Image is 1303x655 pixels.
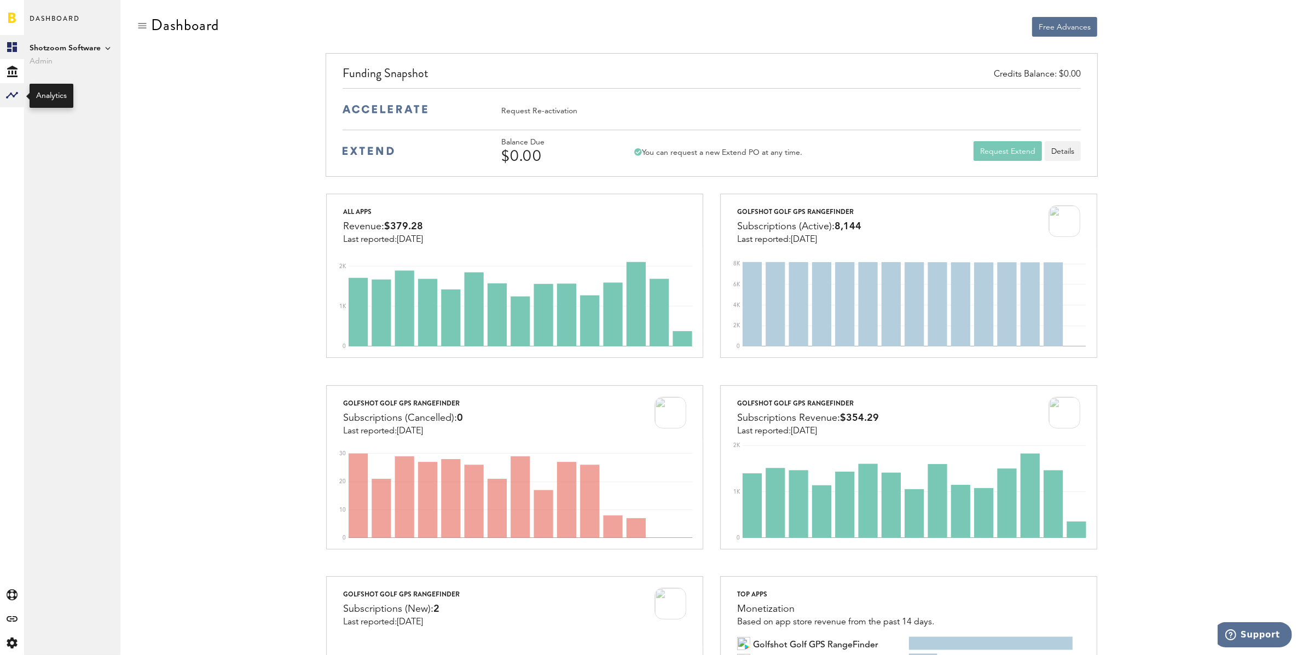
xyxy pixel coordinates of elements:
[501,106,577,116] div: Request Re-activation
[733,489,740,494] text: 1K
[339,451,346,456] text: 30
[343,397,463,410] div: Golfshot Golf GPS RangeFinder
[343,235,423,245] div: Last reported:
[343,105,427,113] img: accelerate-medium-blue-logo.svg
[737,218,861,235] div: Subscriptions (Active):
[343,617,460,627] div: Last reported:
[433,604,439,614] span: 2
[343,601,460,617] div: Subscriptions (New):
[343,65,1081,88] div: Funding Snapshot
[343,218,423,235] div: Revenue:
[501,147,605,165] div: $0.00
[343,535,346,541] text: 0
[457,413,463,423] span: 0
[1045,141,1081,161] a: Details
[733,261,740,266] text: 8K
[343,426,463,436] div: Last reported:
[30,12,80,35] span: Dashboard
[737,637,750,650] img: 9UIL7DXlNAIIFEZzCGWNoqib7oEsivjZRLL_hB0ZyHGU9BuA-VfhrlfGZ8low1eCl7KE
[151,16,219,34] div: Dashboard
[339,507,346,512] text: 10
[737,617,934,627] div: Based on app store revenue from the past 14 days.
[737,205,861,218] div: Golfshot Golf GPS RangeFinder
[1049,205,1080,237] img: 9UIL7DXlNAIIFEZzCGWNoqib7oEsivjZRLL_hB0ZyHGU9BuA-VfhrlfGZ8low1eCl7KE
[397,235,423,244] span: [DATE]
[737,397,879,410] div: Golfshot Golf GPS RangeFinder
[343,205,423,218] div: All apps
[30,55,115,68] span: Admin
[1049,397,1080,428] img: 9UIL7DXlNAIIFEZzCGWNoqib7oEsivjZRLL_hB0ZyHGU9BuA-VfhrlfGZ8low1eCl7KE
[36,90,67,101] div: Analytics
[974,141,1042,161] button: Request Extend
[835,222,861,231] span: 8,144
[384,222,423,231] span: $379.28
[733,323,740,328] text: 2K
[733,282,740,287] text: 6K
[733,303,740,308] text: 4K
[655,397,686,428] img: 9UIL7DXlNAIIFEZzCGWNoqib7oEsivjZRLL_hB0ZyHGU9BuA-VfhrlfGZ8low1eCl7KE
[343,147,394,155] img: extend-medium-blue-logo.svg
[339,304,346,309] text: 1K
[634,148,802,158] div: You can request a new Extend PO at any time.
[733,443,740,448] text: 2K
[655,588,686,619] img: 9UIL7DXlNAIIFEZzCGWNoqib7oEsivjZRLL_hB0ZyHGU9BuA-VfhrlfGZ8low1eCl7KE
[501,138,605,147] div: Balance Due
[737,235,861,245] div: Last reported:
[994,68,1081,81] div: Credits Balance: $0.00
[343,588,460,601] div: Golfshot Golf GPS RangeFinder
[744,644,750,650] img: 17.png
[737,535,740,541] text: 0
[737,426,879,436] div: Last reported:
[1218,622,1292,650] iframe: Opens a widget where you can find more information
[343,410,463,426] div: Subscriptions (Cancelled):
[737,344,740,349] text: 0
[397,618,423,627] span: [DATE]
[30,42,115,55] span: Shotzoom Software
[339,264,346,269] text: 2K
[753,637,878,650] span: Golfshot Golf GPS RangeFinder
[397,427,423,436] span: [DATE]
[737,601,934,617] div: Monetization
[737,588,934,601] div: Top apps
[840,413,879,423] span: $354.29
[339,479,346,484] text: 20
[791,427,817,436] span: [DATE]
[791,235,817,244] span: [DATE]
[737,410,879,426] div: Subscriptions Revenue:
[1032,17,1097,37] button: Free Advances
[343,344,346,349] text: 0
